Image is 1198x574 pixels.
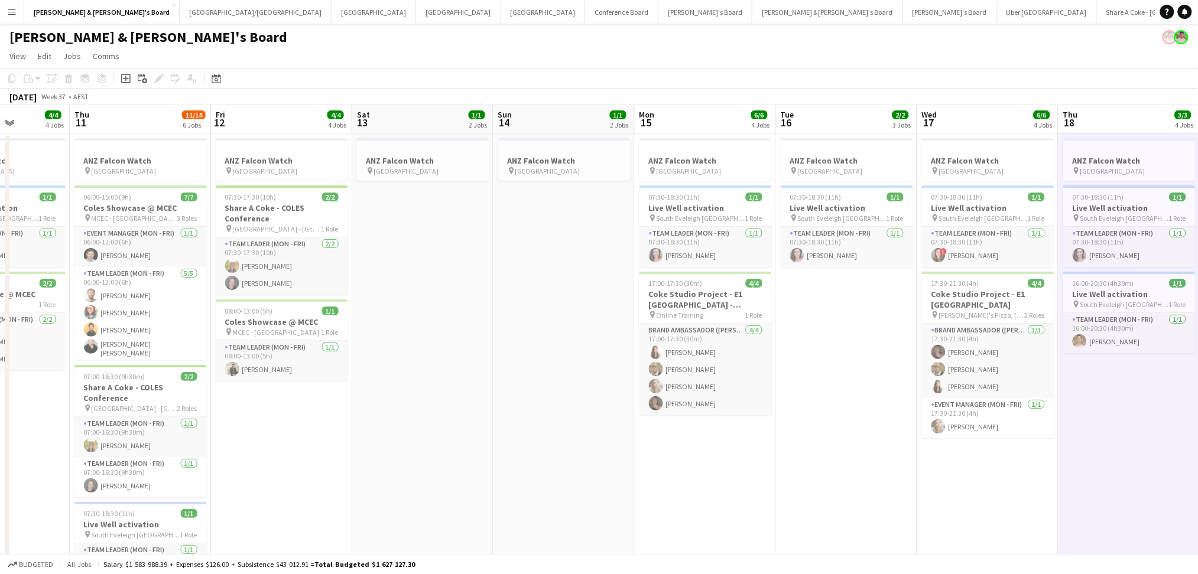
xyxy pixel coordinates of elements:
[65,560,93,569] span: All jobs
[19,560,53,569] span: Budgeted
[24,1,180,24] button: [PERSON_NAME] & [PERSON_NAME]'s Board
[658,1,752,24] button: [PERSON_NAME]'s Board
[501,1,585,24] button: [GEOGRAPHIC_DATA]
[332,1,416,24] button: [GEOGRAPHIC_DATA]
[103,560,415,569] div: Salary $1 583 988.39 + Expenses $126.00 + Subsistence $43 012.91 =
[1163,30,1177,44] app-user-avatar: Arrence Torres
[180,1,332,24] button: [GEOGRAPHIC_DATA]/[GEOGRAPHIC_DATA]
[416,1,501,24] button: [GEOGRAPHIC_DATA]
[752,1,903,24] button: [PERSON_NAME] & [PERSON_NAME]'s Board
[997,1,1097,24] button: Uber [GEOGRAPHIC_DATA]
[1174,30,1189,44] app-user-avatar: Arrence Torres
[903,1,997,24] button: [PERSON_NAME]'s Board
[585,1,658,24] button: Conference Board
[6,558,55,571] button: Budgeted
[314,560,415,569] span: Total Budgeted $1 627 127.30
